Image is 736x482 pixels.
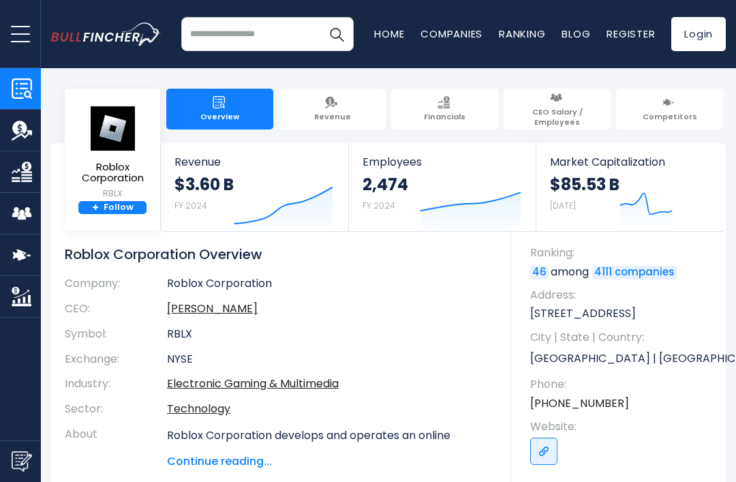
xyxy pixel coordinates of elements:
span: Website: [530,419,712,434]
span: Overview [200,112,239,121]
th: Exchange: [65,347,167,372]
a: Blog [562,27,590,41]
a: Register [607,27,655,41]
a: Electronic Gaming & Multimedia [167,376,339,391]
strong: $85.53 B [550,174,619,195]
span: Address: [530,288,712,303]
span: Ranking: [530,245,712,260]
th: Company: [65,277,167,297]
td: Roblox Corporation [167,277,491,297]
a: Revenue $3.60 B FY 2024 [161,143,348,231]
a: 46 [530,266,549,280]
p: [STREET_ADDRESS] [530,306,712,321]
a: Companies [420,27,482,41]
img: RBLX logo [89,106,136,151]
td: RBLX [167,322,491,347]
th: Sector: [65,397,167,422]
th: Symbol: [65,322,167,347]
a: +Follow [78,201,147,215]
span: Revenue [174,155,335,168]
strong: $3.60 B [174,174,234,195]
a: Technology [167,401,230,417]
span: Continue reading... [167,453,491,470]
a: Competitors [616,89,723,130]
a: Home [374,27,404,41]
a: [PHONE_NUMBER] [530,396,629,411]
button: Search [320,17,354,51]
span: Market Capitalization [550,155,711,168]
th: About [65,422,167,470]
a: Go to homepage [51,22,181,46]
td: NYSE [167,347,491,372]
a: Roblox Corporation RBLX [72,105,153,201]
span: CEO Salary / Employees [510,107,604,127]
span: Roblox Corporation [72,162,153,184]
strong: + [92,202,99,214]
a: Ranking [499,27,545,41]
a: CEO Salary / Employees [504,89,611,130]
small: FY 2024 [174,200,207,211]
span: Employees [363,155,523,168]
span: Competitors [643,112,697,121]
small: FY 2024 [363,200,395,211]
p: among [530,265,712,280]
a: Financials [391,89,498,130]
a: Login [671,17,726,51]
a: Go to link [530,438,557,465]
a: Revenue [279,89,386,130]
span: Phone: [530,377,712,392]
a: 4111 companies [592,266,677,280]
p: [GEOGRAPHIC_DATA] | [GEOGRAPHIC_DATA] | US [530,348,712,369]
th: Industry: [65,372,167,397]
img: bullfincher logo [51,22,161,46]
small: RBLX [72,187,153,200]
a: ceo [167,301,258,316]
a: Market Capitalization $85.53 B [DATE] [536,143,724,231]
small: [DATE] [550,200,576,211]
a: Overview [166,89,273,130]
span: City | State | Country: [530,330,712,345]
span: Revenue [314,112,351,121]
h1: Roblox Corporation Overview [65,245,491,263]
a: Employees 2,474 FY 2024 [349,143,536,231]
th: CEO: [65,297,167,322]
strong: 2,474 [363,174,408,195]
span: Financials [424,112,465,121]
